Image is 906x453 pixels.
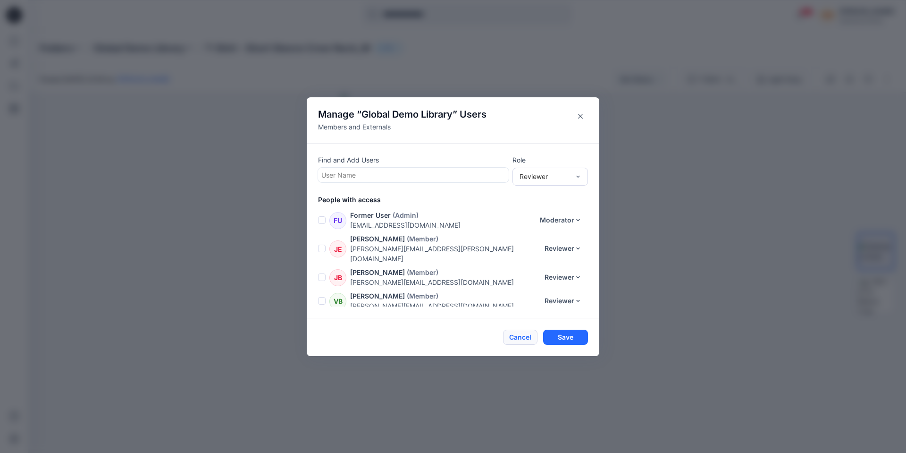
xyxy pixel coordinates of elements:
p: [PERSON_NAME] [350,291,405,301]
p: [PERSON_NAME] [350,234,405,244]
button: Reviewer [538,270,588,285]
button: Reviewer [538,293,588,308]
p: [EMAIL_ADDRESS][DOMAIN_NAME] [350,220,534,230]
div: VB [329,293,346,310]
button: Cancel [503,330,537,345]
div: JB [329,269,346,286]
h4: Manage “ ” Users [318,109,487,120]
p: [PERSON_NAME][EMAIL_ADDRESS][PERSON_NAME][DOMAIN_NAME] [350,244,538,264]
button: Save [543,330,588,345]
p: [PERSON_NAME][EMAIL_ADDRESS][DOMAIN_NAME] [350,301,538,311]
p: Former User [350,210,391,220]
p: People with access [318,195,599,205]
div: JE [329,240,346,257]
button: Reviewer [538,241,588,256]
span: Global Demo Library [361,109,453,120]
button: Moderator [534,213,588,228]
p: [PERSON_NAME] [350,267,405,277]
button: Close [573,109,588,124]
p: Members and Externals [318,122,487,132]
p: Find and Add Users [318,155,509,165]
div: FU [329,212,346,229]
div: Reviewer [520,171,570,181]
p: (Member) [407,267,438,277]
p: (Member) [407,291,438,301]
p: (Admin) [393,210,419,220]
p: Role [512,155,588,165]
p: (Member) [407,234,438,244]
p: [PERSON_NAME][EMAIL_ADDRESS][DOMAIN_NAME] [350,277,538,287]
